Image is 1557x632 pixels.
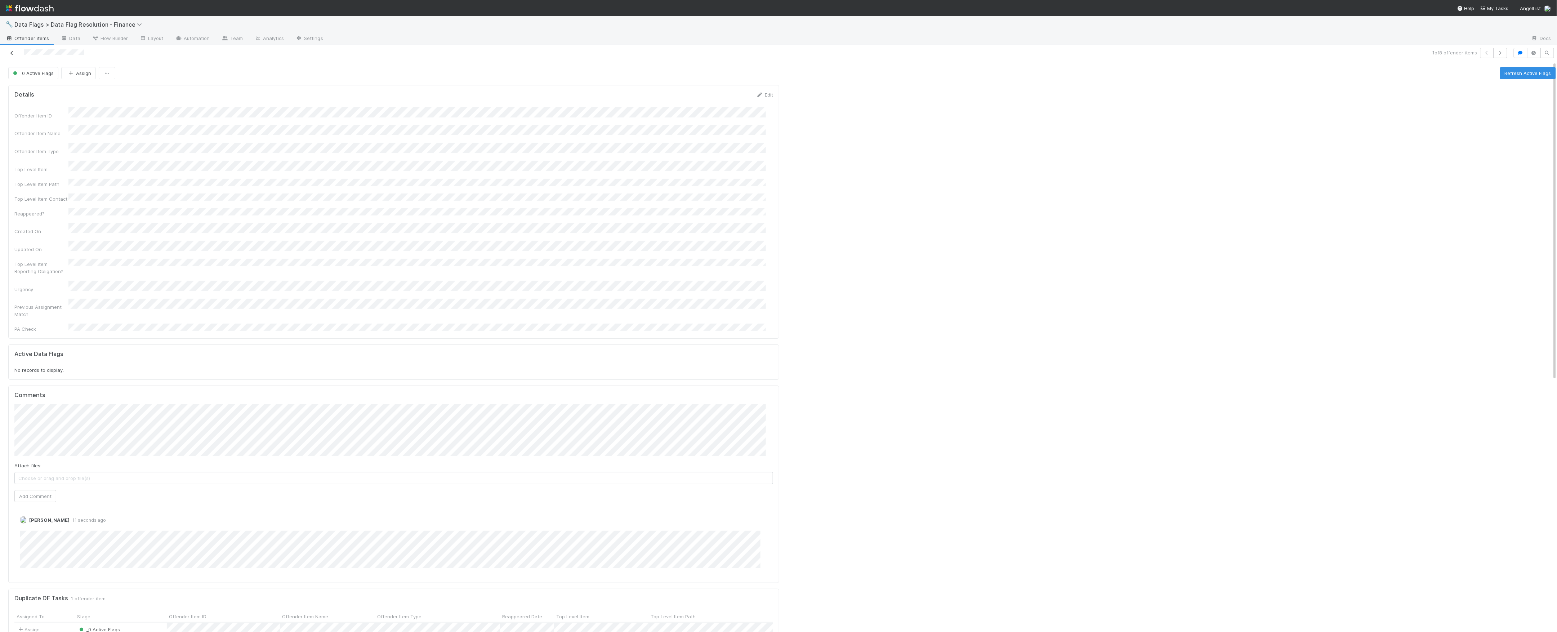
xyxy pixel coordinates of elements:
span: 🔧 [6,21,13,27]
div: Help [1457,5,1475,12]
h5: Details [14,91,34,98]
div: Offender Item ID [14,112,68,119]
span: Flow Builder [92,35,128,42]
div: Top Level Item Contact [14,195,68,202]
div: Previous Assignment Match [14,303,68,318]
div: Updated On [14,246,68,253]
div: Top Level Item [14,166,68,173]
span: Stage [77,613,90,620]
span: Offender Item Type [377,613,421,620]
button: Assign [61,67,96,79]
div: Urgency [14,286,68,293]
div: Top Level Item Reporting Obligation? [14,261,68,275]
img: avatar_b6a6ccf4-6160-40f7-90da-56c3221167ae.png [1544,5,1551,12]
a: Flow Builder [86,33,134,45]
span: 1 offender item [71,595,106,602]
img: avatar_b6a6ccf4-6160-40f7-90da-56c3221167ae.png [20,516,27,524]
a: Data [55,33,86,45]
span: 11 seconds ago [70,517,106,523]
span: Offender Item Name [282,613,328,620]
a: Team [216,33,249,45]
a: Analytics [249,33,290,45]
span: Data Flags > Data Flag Resolution - Finance [14,21,146,28]
div: PA Check [14,325,68,333]
img: logo-inverted-e16ddd16eac7371096b0.svg [6,2,54,14]
div: Offender Item Type [14,148,68,155]
button: Refresh Active Flags [1500,67,1556,79]
div: Reappeared? [14,210,68,217]
a: Edit [756,92,773,98]
div: Offender Item Name [14,130,68,137]
span: AngelList [1520,5,1541,11]
a: My Tasks [1480,5,1509,12]
div: Top Level Item Path [14,181,68,188]
span: Offender Item ID [169,613,206,620]
h5: Comments [14,392,773,399]
span: Reappeared Date [502,613,542,620]
span: Assigned To [17,613,45,620]
label: Attach files: [14,462,41,469]
span: Top Level Item [556,613,589,620]
div: Created On [14,228,68,235]
h5: Active Data Flags [14,351,63,358]
a: Layout [134,33,169,45]
button: Add Comment [14,490,56,502]
div: No records to display. [14,366,773,374]
a: Settings [290,33,329,45]
span: My Tasks [1480,5,1509,11]
span: 1 of 8 offender items [1433,49,1477,56]
a: Automation [169,33,216,45]
span: Offender items [6,35,49,42]
span: Choose or drag and drop file(s) [15,472,773,484]
span: _0 Active Flags [12,70,54,76]
span: [PERSON_NAME] [29,517,70,523]
h5: Duplicate DF Tasks [14,595,68,602]
button: _0 Active Flags [8,67,58,79]
a: Docs [1526,33,1557,45]
span: Top Level Item Path [651,613,696,620]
